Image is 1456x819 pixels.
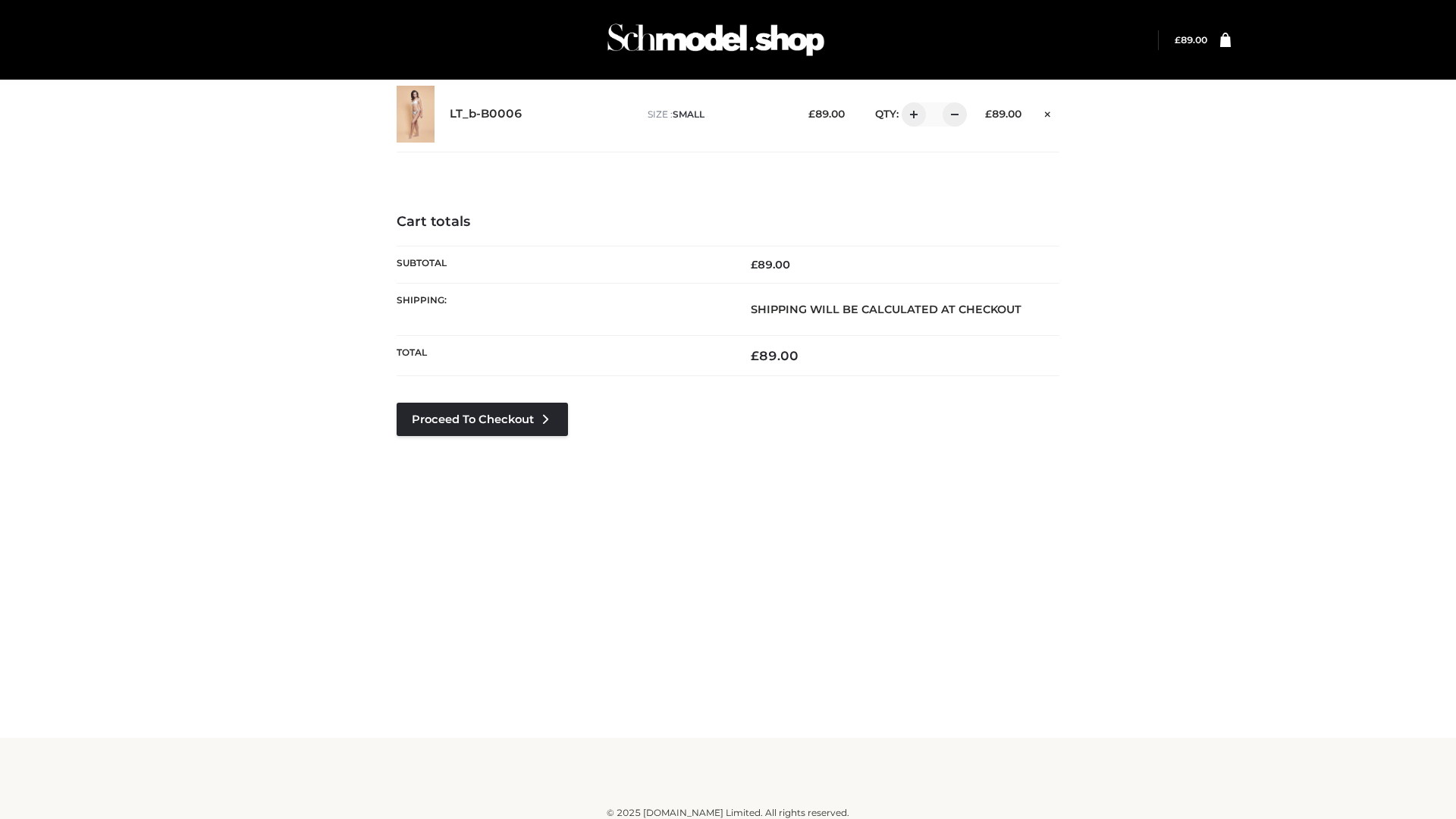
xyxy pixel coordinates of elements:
[450,107,522,121] a: LT_b-B0006
[751,348,759,363] span: £
[397,336,728,376] th: Total
[1175,34,1207,45] bdi: 89.00
[751,258,758,271] span: £
[751,258,790,271] bdi: 89.00
[673,108,704,120] span: SMALL
[1037,102,1059,122] a: Remove this item
[808,108,845,120] bdi: 89.00
[808,108,815,120] span: £
[397,214,1059,231] h4: Cart totals
[602,10,830,70] img: Schmodel Admin 964
[860,102,962,127] div: QTY:
[985,108,1021,120] bdi: 89.00
[751,348,799,363] bdi: 89.00
[397,403,568,436] a: Proceed to Checkout
[648,108,785,121] p: size :
[1175,34,1207,45] a: £89.00
[751,303,1021,316] strong: Shipping will be calculated at checkout
[397,86,435,143] img: LT_b-B0006 - SMALL
[985,108,992,120] span: £
[1175,34,1181,45] span: £
[397,283,728,335] th: Shipping:
[397,246,728,283] th: Subtotal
